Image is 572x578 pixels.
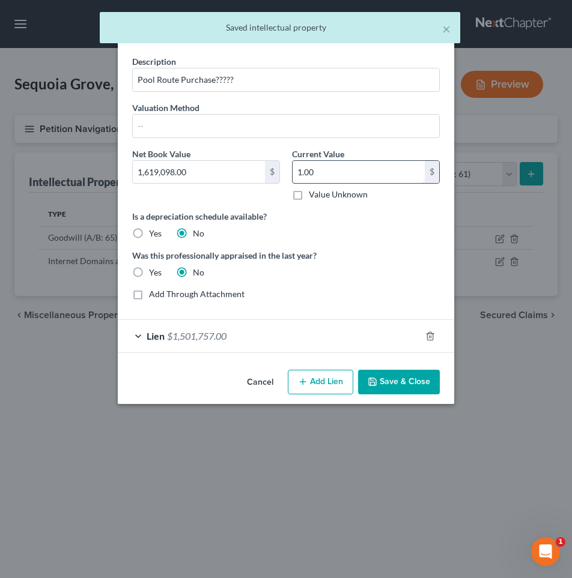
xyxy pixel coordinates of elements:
[193,227,204,239] label: No
[288,370,353,395] button: Add Lien
[132,210,440,223] label: Is a depreciation schedule available?
[442,22,451,36] button: ×
[193,266,204,278] label: No
[133,115,439,137] input: --
[556,537,565,547] span: 1
[149,288,245,300] label: Add Through Attachment
[265,161,279,184] div: $
[293,161,425,184] input: 0.00
[109,22,451,34] div: Saved intellectual property
[149,266,162,278] label: Yes
[237,371,283,395] button: Cancel
[292,148,344,160] label: Current Value
[132,55,176,68] label: Description
[167,330,227,342] span: $1,501,757.00
[133,161,265,184] input: 0.00
[132,101,199,114] label: Valuation Method
[132,249,440,262] label: Was this professionally appraised in the last year?
[531,537,560,566] iframe: Intercom live chat
[147,330,165,342] span: Lien
[358,370,440,395] button: Save & Close
[309,188,368,200] label: Value Unknown
[133,68,439,91] input: Describe...
[149,227,162,239] label: Yes
[425,161,439,184] div: $
[132,148,190,160] label: Net Book Value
